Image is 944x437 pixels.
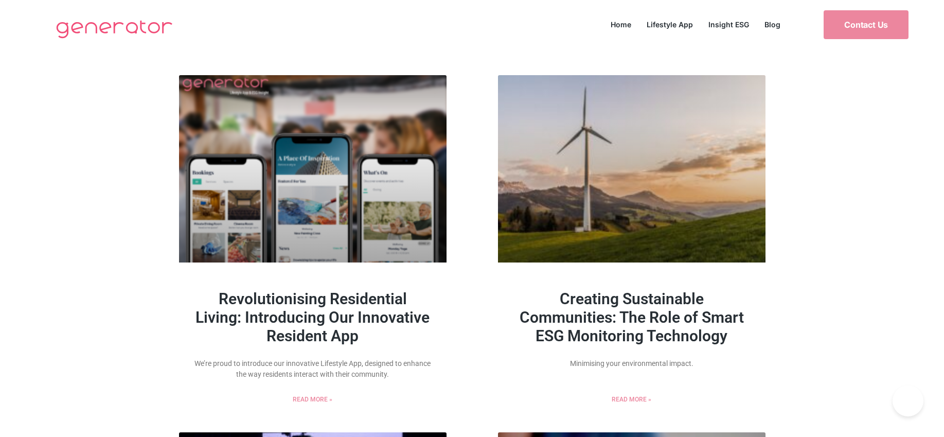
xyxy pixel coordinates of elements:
[844,21,888,29] span: Contact Us
[194,358,431,380] p: We’re proud to introduce our innovative Lifestyle App, designed to enhance the way residents inte...
[824,10,909,39] a: Contact Us
[701,18,757,31] a: Insight ESG
[757,18,788,31] a: Blog
[603,18,639,31] a: Home
[293,395,332,404] a: Read more about Revolutionising Residential Living: Introducing Our Innovative Resident App
[513,358,750,369] p: Minimising your environmental impact.
[639,18,701,31] a: Lifestyle App
[603,18,788,31] nav: Menu
[893,386,923,416] iframe: Toggle Customer Support
[612,395,651,404] a: Read more about Creating Sustainable Communities: The Role of Smart ESG Monitoring Technology
[195,290,430,345] a: Revolutionising Residential Living: Introducing Our Innovative Resident App
[520,290,744,345] a: Creating Sustainable Communities: The Role of Smart ESG Monitoring Technology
